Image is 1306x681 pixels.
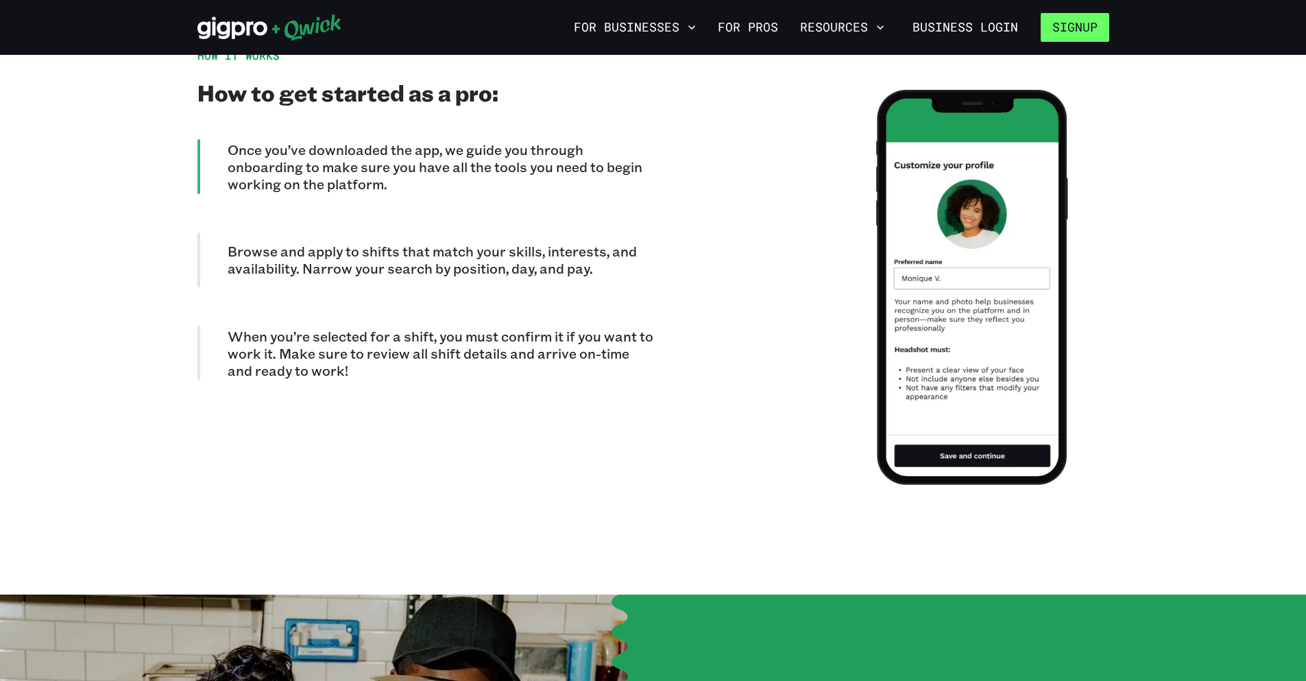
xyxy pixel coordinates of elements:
div: When you’re selected for a shift, you must confirm it if you want to work it. Make sure to review... [197,326,653,381]
img: Step 1: Customize your Profile [876,90,1068,485]
p: When you’re selected for a shift, you must confirm it if you want to work it. Make sure to review... [228,328,653,379]
div: Browse and apply to shifts that match your skills, interests, and availability. Narrow your searc... [197,232,653,287]
div: Once you’ve downloaded the app, we guide you through onboarding to make sure you have all the too... [197,139,653,194]
a: For Pros [712,16,784,39]
h2: How to get started as a pro: [197,79,653,106]
div: HOW IT WORKS [197,49,653,62]
p: Browse and apply to shifts that match your skills, interests, and availability. Narrow your searc... [228,243,653,277]
p: Once you’ve downloaded the app, we guide you through onboarding to make sure you have all the too... [228,141,653,193]
button: Signup [1041,13,1109,42]
button: For Businesses [568,16,701,39]
button: Resources [795,16,890,39]
a: Business Login [901,13,1030,42]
